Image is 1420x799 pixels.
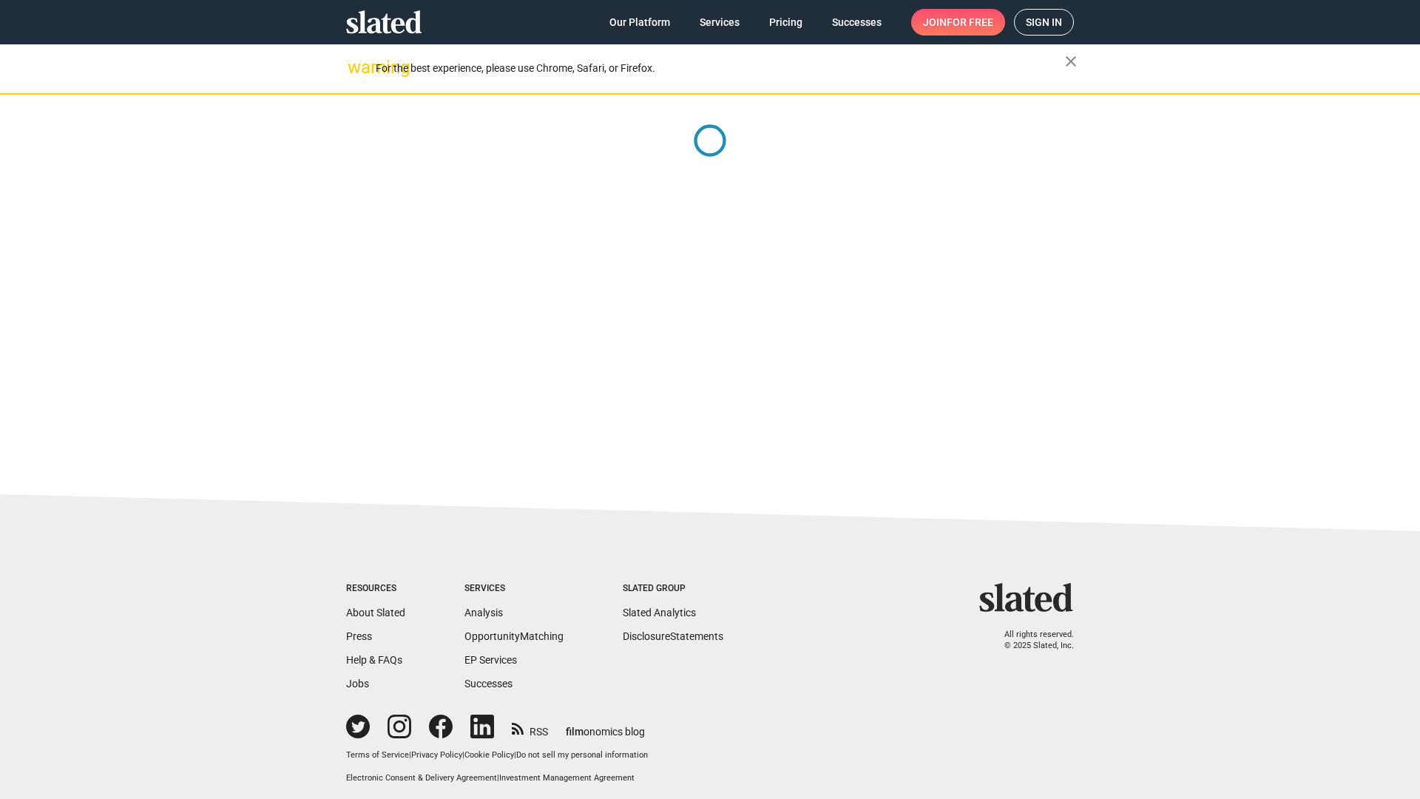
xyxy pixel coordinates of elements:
[464,654,517,666] a: EP Services
[1062,53,1080,70] mat-icon: close
[346,654,402,666] a: Help & FAQs
[757,9,814,36] a: Pricing
[464,750,514,760] a: Cookie Policy
[346,678,369,690] a: Jobs
[464,583,564,595] div: Services
[623,630,723,642] a: DisclosureStatements
[623,607,696,618] a: Slated Analytics
[497,773,499,783] span: |
[688,9,751,36] a: Services
[566,726,584,738] span: film
[346,583,405,595] div: Resources
[346,750,409,760] a: Terms of Service
[346,630,372,642] a: Press
[499,773,635,783] a: Investment Management Agreement
[911,9,1005,36] a: Joinfor free
[348,58,365,76] mat-icon: warning
[346,773,497,783] a: Electronic Consent & Delivery Agreement
[832,9,882,36] span: Successes
[411,750,462,760] a: Privacy Policy
[820,9,893,36] a: Successes
[514,750,516,760] span: |
[1026,10,1062,35] span: Sign in
[623,583,723,595] div: Slated Group
[409,750,411,760] span: |
[376,58,1065,78] div: For the best experience, please use Chrome, Safari, or Firefox.
[462,750,464,760] span: |
[989,630,1074,651] p: All rights reserved. © 2025 Slated, Inc.
[923,9,993,36] span: Join
[1014,9,1074,36] a: Sign in
[464,607,503,618] a: Analysis
[516,750,648,761] button: Do not sell my personal information
[346,607,405,618] a: About Slated
[700,9,740,36] span: Services
[598,9,682,36] a: Our Platform
[464,678,513,690] a: Successes
[464,630,564,642] a: OpportunityMatching
[512,716,548,739] a: RSS
[947,9,993,36] span: for free
[769,9,802,36] span: Pricing
[566,713,645,739] a: filmonomics blog
[609,9,670,36] span: Our Platform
